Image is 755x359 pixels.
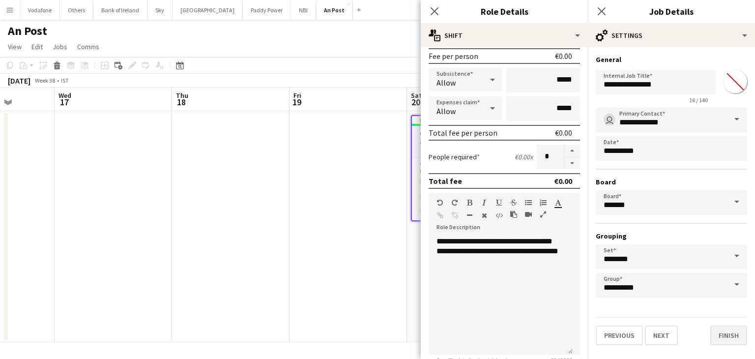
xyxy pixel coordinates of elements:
[525,210,532,218] button: Insert video
[540,199,547,207] button: Ordered List
[77,42,99,51] span: Comms
[421,24,588,47] div: Shift
[681,96,716,104] span: 16 / 140
[20,0,60,20] button: Vodafone
[436,78,456,88] span: Allow
[564,157,580,170] button: Decrease
[588,5,755,18] h3: Job Details
[409,96,422,108] span: 20
[32,77,57,84] span: Week 38
[412,116,520,124] div: Draft
[174,96,188,108] span: 18
[596,55,747,64] h3: General
[291,0,316,20] button: NBI
[554,176,572,186] div: €0.00
[411,91,422,100] span: Sat
[495,211,502,219] button: HTML Code
[525,199,532,207] button: Unordered List
[173,0,243,20] button: [GEOGRAPHIC_DATA]
[540,210,547,218] button: Fullscreen
[53,42,67,51] span: Jobs
[429,128,497,138] div: Total fee per person
[495,199,502,207] button: Underline
[411,115,521,221] app-job-card: Draft09:30-13:00 (3h30m)0/3Oxfam x An Post [GEOGRAPHIC_DATA]1 RoleBar & Catering (Bar Back)0/309:...
[8,42,22,51] span: View
[555,128,572,138] div: €0.00
[588,24,755,47] div: Settings
[515,152,533,161] div: €0.00 x
[61,77,69,84] div: IST
[596,232,747,240] h3: Grouping
[73,40,103,53] a: Comms
[412,138,520,147] h3: Oxfam x An Post
[436,199,443,207] button: Undo
[60,0,93,20] button: Others
[28,40,47,53] a: Edit
[466,199,473,207] button: Bold
[429,51,478,61] div: Fee per person
[412,158,520,220] app-card-role: Bar & Catering (Bar Back)0/309:30-13:00 (3h30m)
[31,42,43,51] span: Edit
[243,0,291,20] button: Paddy Power
[93,0,147,20] button: Bank of Ireland
[58,91,71,100] span: Wed
[4,40,26,53] a: View
[176,91,188,100] span: Thu
[596,326,643,345] button: Previous
[429,152,480,161] label: People required
[510,210,517,218] button: Paste as plain text
[316,0,353,20] button: An Post
[481,199,488,207] button: Italic
[292,96,301,108] span: 19
[436,106,456,116] span: Allow
[8,76,30,86] div: [DATE]
[466,211,473,219] button: Horizontal Line
[645,326,678,345] button: Next
[596,178,747,186] h3: Board
[451,199,458,207] button: Redo
[57,96,71,108] span: 17
[481,211,488,219] button: Clear Formatting
[49,40,71,53] a: Jobs
[564,145,580,157] button: Increase
[420,130,471,137] span: 09:30-13:00 (3h30m)
[8,24,47,38] h1: An Post
[510,199,517,207] button: Strikethrough
[710,326,747,345] button: Finish
[147,0,173,20] button: Sky
[555,51,572,61] div: €0.00
[429,176,462,186] div: Total fee
[421,5,588,18] h3: Role Details
[554,199,561,207] button: Text Color
[293,91,301,100] span: Fri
